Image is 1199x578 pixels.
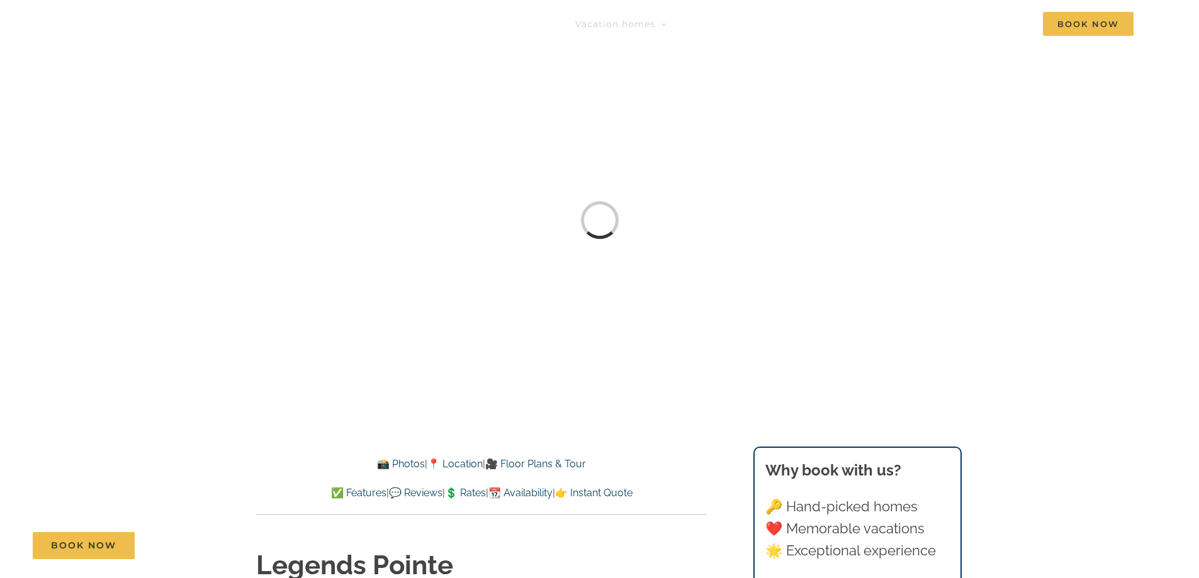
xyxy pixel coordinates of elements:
[575,11,667,36] a: Vacation homes
[695,19,758,28] span: Things to do
[575,19,655,28] span: Vacation homes
[799,19,864,28] span: Deals & More
[427,458,483,470] a: 📍 Location
[695,11,770,36] a: Things to do
[256,485,707,501] p: | | | |
[51,540,116,551] span: Book Now
[975,11,1015,36] a: Contact
[65,14,279,43] img: Branson Family Retreats Logo
[765,496,949,562] p: 🔑 Hand-picked homes ❤️ Memorable vacations 🌟 Exceptional experience
[765,459,949,482] h3: Why book with us?
[33,532,135,559] a: Book Now
[1043,12,1134,36] span: Book Now
[445,487,486,499] a: 💲 Rates
[975,19,1015,28] span: Contact
[799,11,876,36] a: Deals & More
[485,458,586,470] a: 🎥 Floor Plans & Tour
[904,19,935,28] span: About
[389,487,442,499] a: 💬 Reviews
[573,194,626,247] div: Loading...
[488,487,553,499] a: 📆 Availability
[377,458,425,470] a: 📸 Photos
[904,11,947,36] a: About
[555,487,633,499] a: 👉 Instant Quote
[331,487,386,499] a: ✅ Features
[256,456,707,472] p: | |
[575,11,1134,36] nav: Main Menu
